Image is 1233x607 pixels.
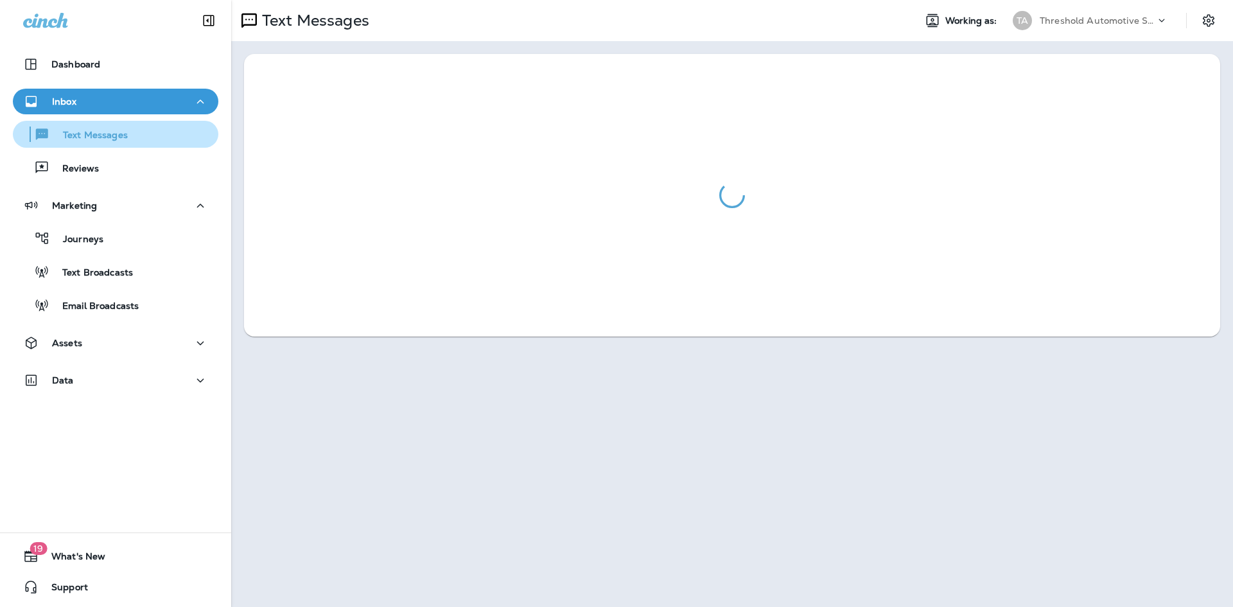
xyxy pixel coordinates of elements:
p: Dashboard [51,59,100,69]
button: Settings [1197,9,1220,32]
button: Support [13,574,218,600]
p: Assets [52,338,82,348]
p: Reviews [49,163,99,175]
button: Inbox [13,89,218,114]
button: Text Messages [13,121,218,148]
span: Working as: [945,15,1000,26]
span: Support [39,582,88,597]
p: Threshold Automotive Service dba Grease Monkey [1040,15,1155,26]
p: Text Broadcasts [49,267,133,279]
p: Email Broadcasts [49,301,139,313]
span: 19 [30,542,47,555]
p: Journeys [50,234,103,246]
button: Text Broadcasts [13,258,218,285]
span: What's New [39,551,105,567]
button: Assets [13,330,218,356]
button: 19What's New [13,543,218,569]
button: Journeys [13,225,218,252]
button: Data [13,367,218,393]
div: TA [1013,11,1032,30]
button: Dashboard [13,51,218,77]
button: Email Broadcasts [13,292,218,319]
button: Marketing [13,193,218,218]
p: Data [52,375,74,385]
button: Collapse Sidebar [191,8,227,33]
p: Text Messages [257,11,369,30]
p: Inbox [52,96,76,107]
button: Reviews [13,154,218,181]
p: Marketing [52,200,97,211]
p: Text Messages [50,130,128,142]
